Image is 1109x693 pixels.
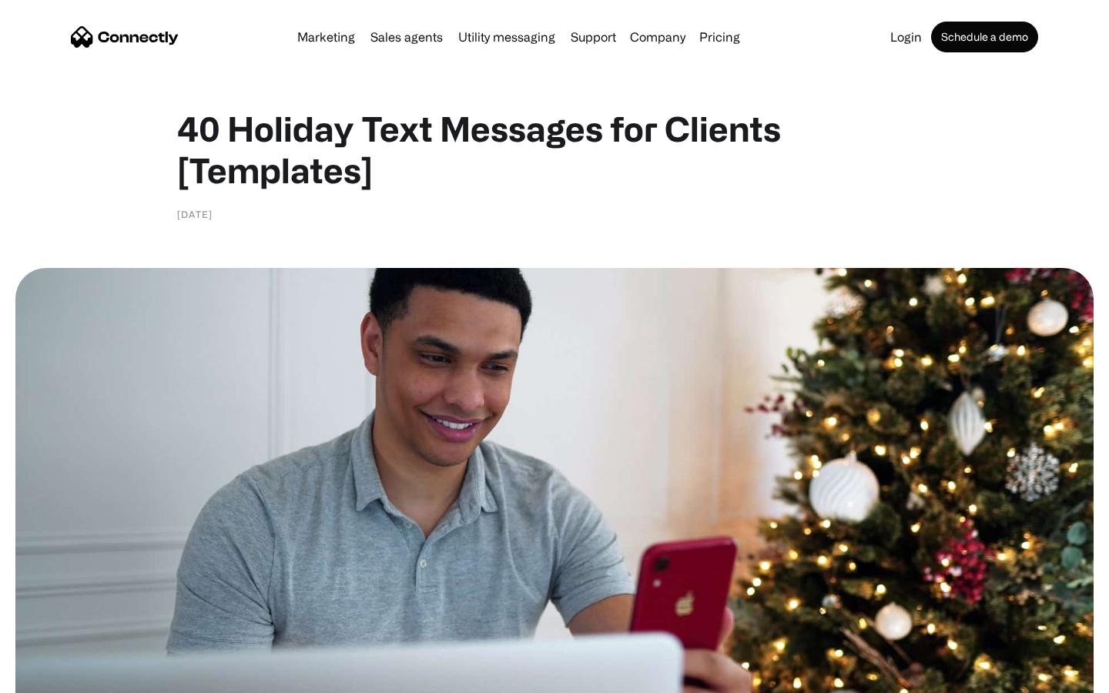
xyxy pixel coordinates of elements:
a: Schedule a demo [931,22,1038,52]
h1: 40 Holiday Text Messages for Clients [Templates] [177,108,932,191]
a: home [71,25,179,49]
div: Company [625,26,690,48]
a: Login [884,31,928,43]
a: Marketing [291,31,361,43]
div: Company [630,26,685,48]
aside: Language selected: English [15,666,92,688]
a: Sales agents [364,31,449,43]
a: Pricing [693,31,746,43]
ul: Language list [31,666,92,688]
a: Utility messaging [452,31,561,43]
div: [DATE] [177,206,213,222]
a: Support [565,31,622,43]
